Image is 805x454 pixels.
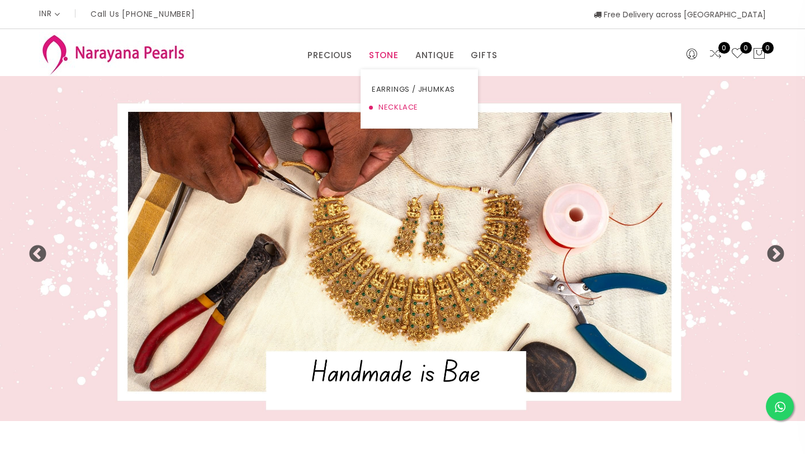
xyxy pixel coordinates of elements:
[731,47,744,62] a: 0
[372,81,467,98] a: EARRINGS / JHUMKAS
[91,10,195,18] p: Call Us [PHONE_NUMBER]
[709,47,722,62] a: 0
[762,42,774,54] span: 0
[369,47,399,64] a: STONE
[471,47,497,64] a: GIFTS
[372,98,467,116] a: NECKLACE
[307,47,352,64] a: PRECIOUS
[740,42,752,54] span: 0
[415,47,454,64] a: ANTIQUE
[752,47,766,62] button: 0
[766,245,777,256] button: Next
[594,9,766,20] span: Free Delivery across [GEOGRAPHIC_DATA]
[718,42,730,54] span: 0
[28,245,39,256] button: Previous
